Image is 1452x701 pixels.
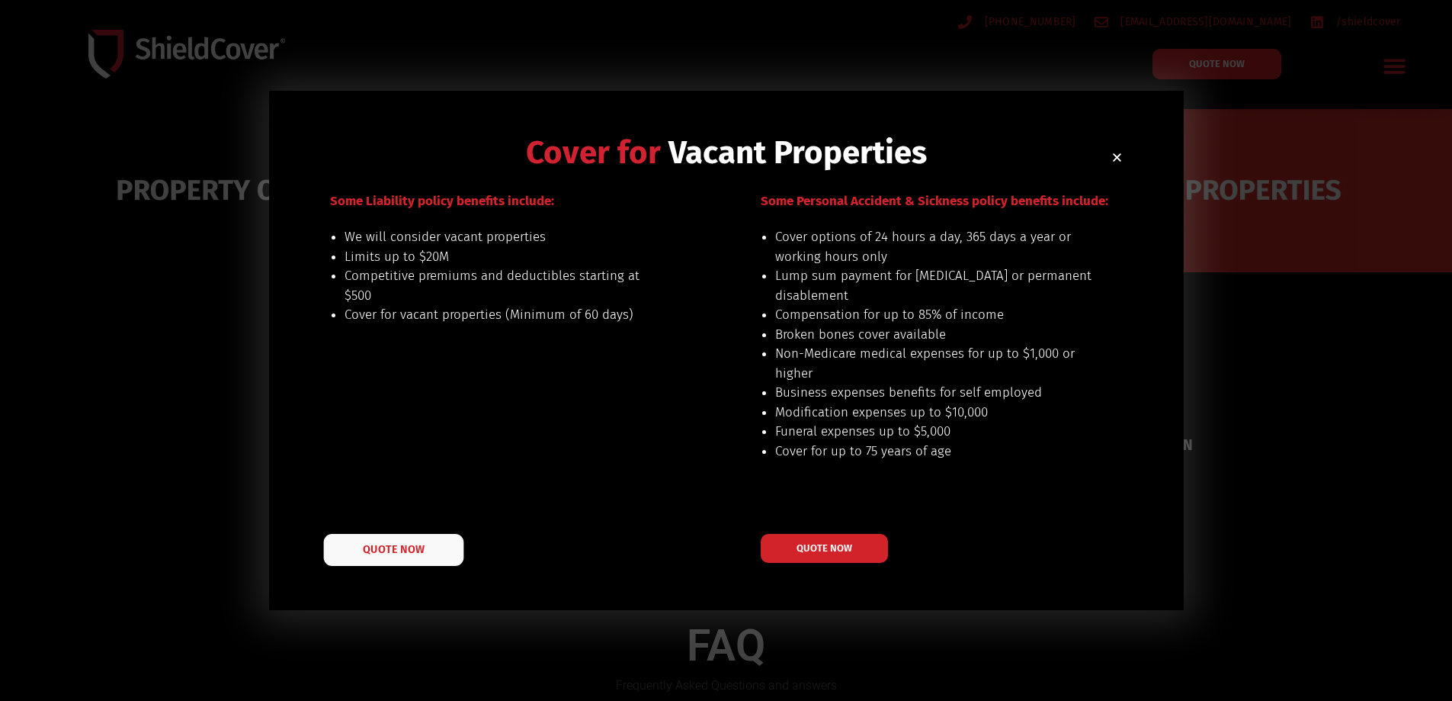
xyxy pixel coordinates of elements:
span: Some Personal Accident & Sickness policy benefits include: [761,193,1108,209]
li: Lump sum payment for [MEDICAL_DATA] or permanent disablement [775,266,1093,305]
li: Modification expenses up to $10,000 [775,403,1093,423]
span: QUOTE NOW [797,543,852,553]
span: Cover for [526,133,661,172]
span: Some Liability policy benefits include: [330,193,554,209]
span: QUOTE NOW [363,544,424,555]
li: Limits up to $20M [345,247,662,267]
a: QUOTE NOW [761,534,888,563]
li: We will consider vacant properties [345,227,662,247]
li: Broken bones cover available [775,325,1093,345]
a: QUOTE NOW [323,534,463,566]
iframe: LiveChat chat widget [1153,156,1452,701]
li: Business expenses benefits for self employed [775,383,1093,403]
li: Cover for up to 75 years of age [775,442,1093,461]
li: Funeral expenses up to $5,000 [775,422,1093,442]
span: Vacant Properties [668,133,927,172]
li: Competitive premiums and deductibles starting at $500 [345,266,662,305]
a: Close [1111,152,1123,163]
li: Compensation for up to 85% of income [775,305,1093,325]
li: Cover for vacant properties (Minimum of 60 days) [345,305,662,325]
li: Cover options of 24 hours a day, 365 days a year or working hours only [775,227,1093,266]
li: Non-Medicare medical expenses for up to $1,000 or higher [775,344,1093,383]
